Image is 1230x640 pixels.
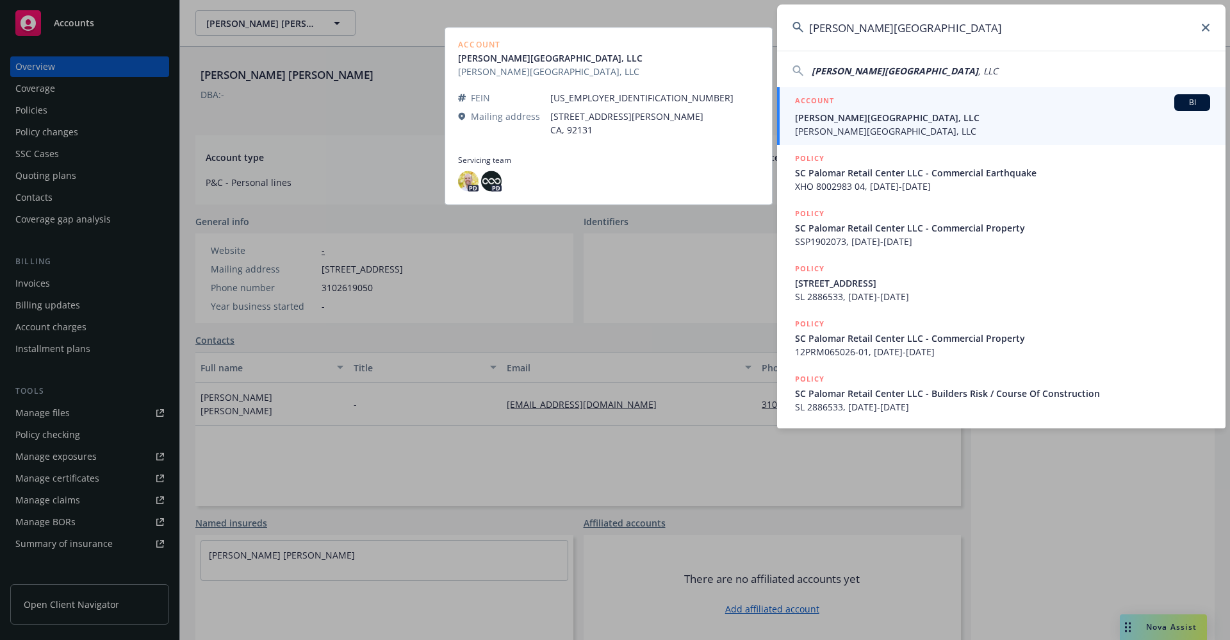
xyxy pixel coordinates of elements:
a: POLICY[STREET_ADDRESS]SL 2886533, [DATE]-[DATE] [777,255,1226,310]
a: POLICYSC Palomar Retail Center LLC - Commercial PropertySSP1902073, [DATE]-[DATE] [777,200,1226,255]
h5: POLICY [795,207,824,220]
span: 12PRM065026-01, [DATE]-[DATE] [795,345,1210,358]
span: BI [1179,97,1205,108]
span: SC Palomar Retail Center LLC - Commercial Earthquake [795,166,1210,180]
h5: POLICY [795,262,824,275]
span: SC Palomar Retail Center LLC - Commercial Property [795,221,1210,235]
span: [PERSON_NAME][GEOGRAPHIC_DATA], LLC [795,111,1210,124]
span: , LLC [978,65,998,77]
span: SL 2886533, [DATE]-[DATE] [795,290,1210,303]
span: SC Palomar Retail Center LLC - Builders Risk / Course Of Construction [795,387,1210,400]
a: POLICYSC Palomar Retail Center LLC - Commercial Property12PRM065026-01, [DATE]-[DATE] [777,310,1226,366]
h5: POLICY [795,317,824,330]
input: Search... [777,4,1226,51]
span: SSP1902073, [DATE]-[DATE] [795,235,1210,248]
a: ACCOUNTBI[PERSON_NAME][GEOGRAPHIC_DATA], LLC[PERSON_NAME][GEOGRAPHIC_DATA], LLC [777,87,1226,145]
h5: ACCOUNT [795,94,834,110]
a: POLICYSC Palomar Retail Center LLC - Builders Risk / Course Of ConstructionSL 2886533, [DATE]-[DATE] [777,366,1226,421]
span: [PERSON_NAME][GEOGRAPHIC_DATA], LLC [795,124,1210,138]
span: [STREET_ADDRESS] [795,276,1210,290]
span: SC Palomar Retail Center LLC - Commercial Property [795,332,1210,345]
span: [PERSON_NAME][GEOGRAPHIC_DATA] [812,65,978,77]
h5: POLICY [795,373,824,385]
a: POLICYSC Palomar Retail Center LLC - Commercial EarthquakeXHO 8002983 04, [DATE]-[DATE] [777,145,1226,200]
span: SL 2886533, [DATE]-[DATE] [795,400,1210,414]
span: XHO 8002983 04, [DATE]-[DATE] [795,180,1210,193]
h5: POLICY [795,152,824,165]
